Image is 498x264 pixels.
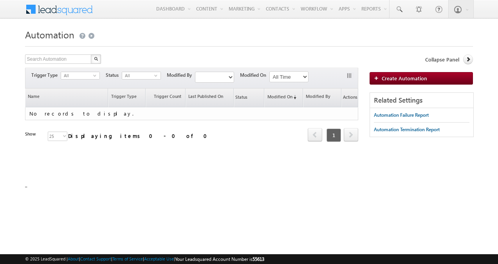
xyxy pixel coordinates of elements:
div: Show [25,132,42,136]
span: 25 [48,132,61,141]
a: Automation Termination Report [374,123,440,137]
img: add_icon.png [374,76,382,80]
a: About [68,256,79,261]
a: Terms of Service [112,256,143,261]
div: Automation Termination Report [374,126,440,133]
div: Related Settings [370,93,473,108]
a: Contact Support [80,256,111,261]
span: Create Automation [382,75,427,81]
span: select [63,134,67,137]
a: Acceptable Use [144,256,174,261]
a: next [344,129,358,141]
span: next [344,128,358,141]
img: Search [94,57,98,61]
span: Status [106,72,122,79]
span: select [93,74,99,77]
span: (sorted descending) [292,94,296,100]
a: Trigger Type [108,89,145,107]
span: select [154,74,161,77]
span: 1 [327,128,341,142]
span: Collapse Panel [425,56,459,63]
span: Modified By [167,72,195,79]
span: All [61,72,93,79]
a: prev [308,129,322,141]
span: prev [308,128,322,141]
a: Modified On(sorted descending) [265,89,303,107]
a: Modified By [303,89,341,107]
span: Status [234,89,247,107]
span: 55613 [253,256,264,262]
a: Name [25,89,108,107]
a: Last Published On [186,89,233,107]
span: © 2025 LeadSquared | | | | | [25,255,264,263]
span: Actions [342,89,357,107]
span: Trigger Type [31,72,61,79]
div: Displaying items 0 - 0 of 0 [68,131,212,140]
div: Automation Failure Report [374,112,429,119]
span: Modified On [240,72,269,79]
td: No records to display. [25,107,358,120]
span: Your Leadsquared Account Number is [175,256,264,262]
span: All [122,72,154,79]
span: Automation [25,28,74,41]
a: Automation Failure Report [374,108,429,122]
a: Trigger Count [146,89,185,107]
div: _ [25,26,473,222]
